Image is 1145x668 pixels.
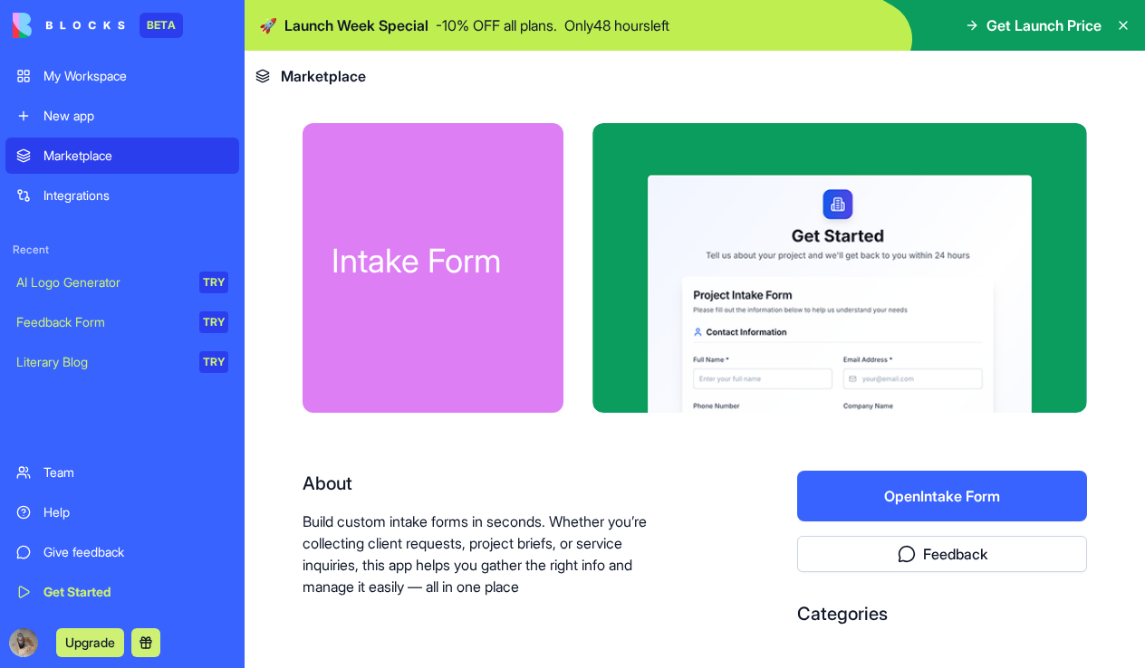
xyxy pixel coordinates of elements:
[199,351,228,373] div: TRY
[303,511,681,597] p: Build custom intake forms in seconds. Whether you’re collecting client requests, project briefs, ...
[303,471,681,496] div: About
[281,65,366,87] span: Marketplace
[199,272,228,293] div: TRY
[43,503,228,521] div: Help
[56,628,124,657] button: Upgrade
[564,14,669,36] p: Only 48 hours left
[16,313,187,331] div: Feedback Form
[43,147,228,165] div: Marketplace
[5,243,239,257] span: Recent
[5,177,239,214] a: Integrations
[5,264,239,301] a: AI Logo GeneratorTRY
[436,14,557,36] p: - 10 % OFF all plans.
[5,138,239,174] a: Marketplace
[5,454,239,491] a: Team
[56,633,124,651] a: Upgrade
[43,186,228,205] div: Integrations
[199,311,228,333] div: TRY
[986,14,1102,36] span: Get Launch Price
[797,471,1087,521] button: OpenIntake Form
[5,58,239,94] a: My Workspace
[140,13,183,38] div: BETA
[797,601,1087,626] div: Categories
[16,273,187,291] div: AI Logo Generator
[797,536,1087,572] button: Feedback
[43,67,228,85] div: My Workspace
[259,14,277,36] span: 🚀
[43,107,228,125] div: New app
[5,304,239,340] a: Feedback FormTRY
[9,628,38,657] img: ACg8ocJtTT2naEluwi5veyISQ_JuSNpsy7BeW28NdBNo1W7nCdhcGm2N=s96-c
[5,494,239,530] a: Help
[13,13,183,38] a: BETA
[43,543,228,561] div: Give feedback
[13,13,125,38] img: logo
[43,583,228,601] div: Get Started
[43,463,228,482] div: Team
[5,534,239,570] a: Give feedback
[5,344,239,380] a: Literary BlogTRY
[284,14,428,36] span: Launch Week Special
[5,574,239,610] a: Get Started
[5,98,239,134] a: New app
[797,487,1087,505] a: OpenIntake Form
[332,243,534,279] div: Intake Form
[16,353,187,371] div: Literary Blog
